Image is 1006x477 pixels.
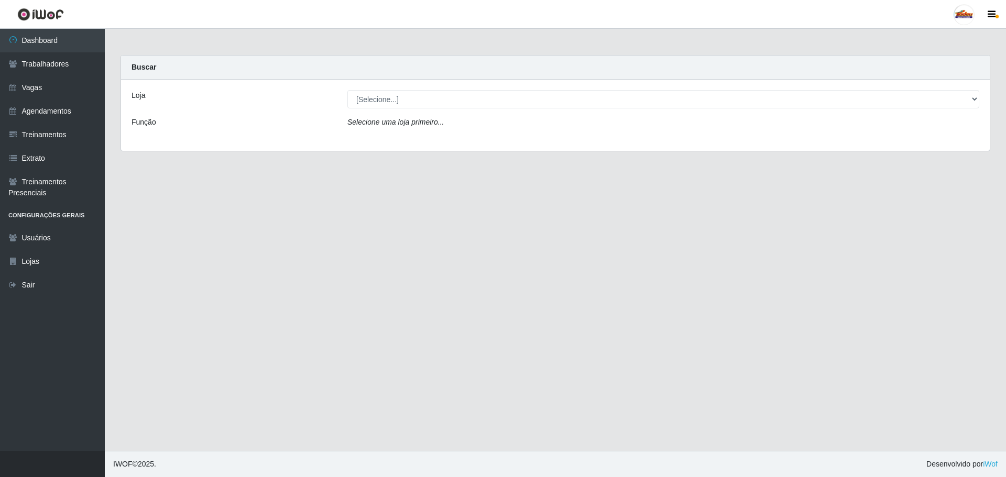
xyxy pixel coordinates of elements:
[113,460,133,468] span: IWOF
[983,460,998,468] a: iWof
[926,459,998,470] span: Desenvolvido por
[113,459,156,470] span: © 2025 .
[132,117,156,128] label: Função
[132,63,156,71] strong: Buscar
[347,118,444,126] i: Selecione uma loja primeiro...
[17,8,64,21] img: CoreUI Logo
[132,90,145,101] label: Loja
